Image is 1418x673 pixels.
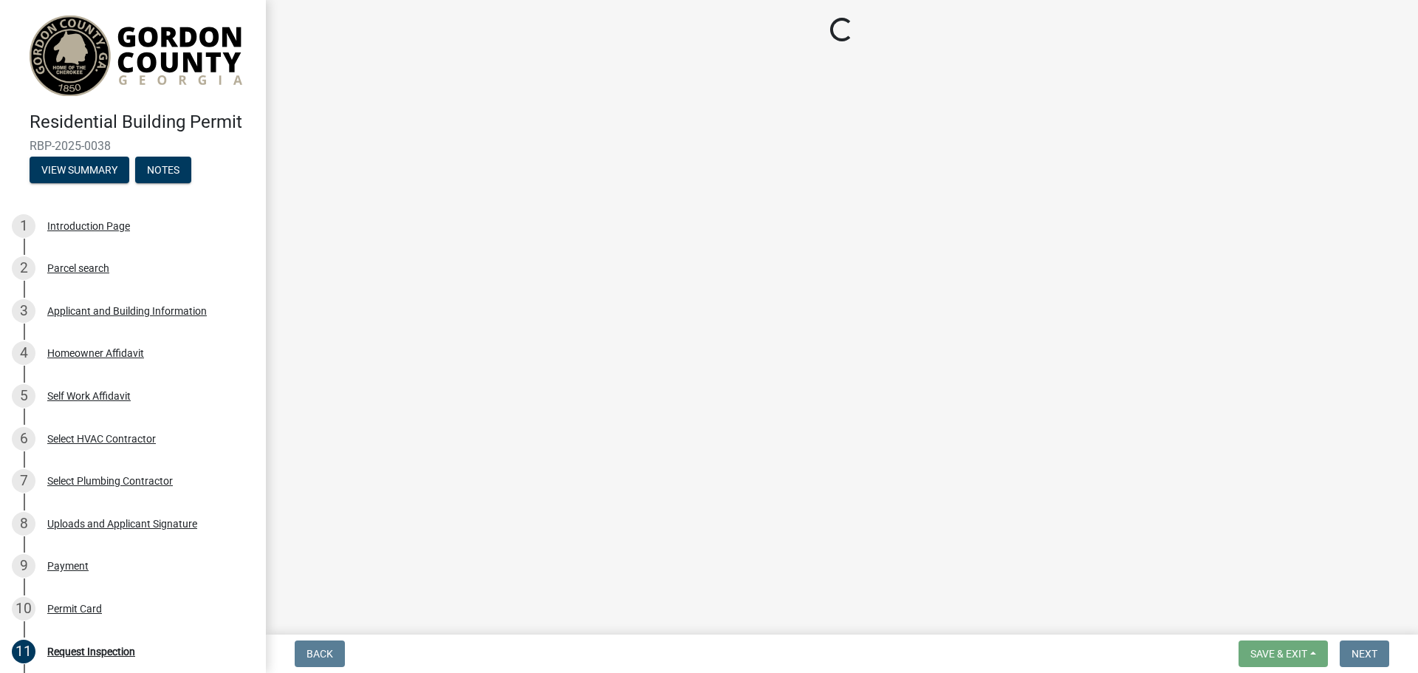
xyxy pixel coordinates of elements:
div: Permit Card [47,604,102,614]
div: Request Inspection [47,646,135,657]
div: Payment [47,561,89,571]
button: Back [295,640,345,667]
div: 11 [12,640,35,663]
div: Parcel search [47,263,109,273]
button: View Summary [30,157,129,183]
span: Save & Exit [1250,648,1307,660]
button: Next [1340,640,1389,667]
button: Save & Exit [1239,640,1328,667]
div: 4 [12,341,35,365]
div: Uploads and Applicant Signature [47,519,197,529]
span: Back [306,648,333,660]
h4: Residential Building Permit [30,112,254,133]
div: Select Plumbing Contractor [47,476,173,486]
button: Notes [135,157,191,183]
div: Applicant and Building Information [47,306,207,316]
div: 10 [12,597,35,621]
span: Next [1352,648,1377,660]
div: 5 [12,384,35,408]
div: 1 [12,214,35,238]
div: 6 [12,427,35,451]
div: Self Work Affidavit [47,391,131,401]
div: 3 [12,299,35,323]
div: 9 [12,554,35,578]
div: Introduction Page [47,221,130,231]
img: (Canceled) Gordon County, Georgia [30,16,242,96]
div: 8 [12,512,35,536]
div: Select HVAC Contractor [47,434,156,444]
span: RBP-2025-0038 [30,139,236,153]
div: 2 [12,256,35,280]
div: 7 [12,469,35,493]
wm-modal-confirm: Notes [135,165,191,177]
wm-modal-confirm: Summary [30,165,129,177]
div: Homeowner Affidavit [47,348,144,358]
